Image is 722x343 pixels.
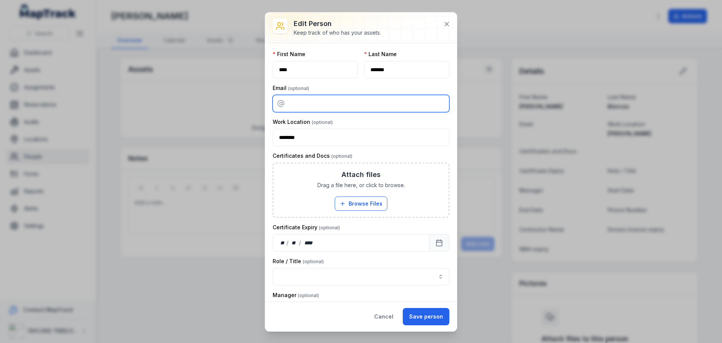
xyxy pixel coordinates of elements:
[317,181,405,189] span: Drag a file here, or click to browse.
[287,239,289,247] div: /
[429,234,449,252] button: Calendar
[273,118,333,126] label: Work Location
[273,84,309,92] label: Email
[341,169,381,180] h3: Attach files
[273,50,305,58] label: First Name
[289,239,299,247] div: month,
[294,29,381,37] div: Keep track of who has your assets.
[273,152,352,160] label: Certificates and Docs
[403,308,449,325] button: Save person
[273,291,319,299] label: Manager
[273,268,449,285] input: person-edit:cf[06c34667-4ad5-4d78-ab11-75328c0e9252]-label
[279,239,287,247] div: day,
[335,197,387,211] button: Browse Files
[273,258,324,265] label: Role / Title
[294,18,381,29] h3: Edit person
[302,239,315,247] div: year,
[299,239,302,247] div: /
[364,50,397,58] label: Last Name
[273,224,340,231] label: Certificate Expiry
[368,308,400,325] button: Cancel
